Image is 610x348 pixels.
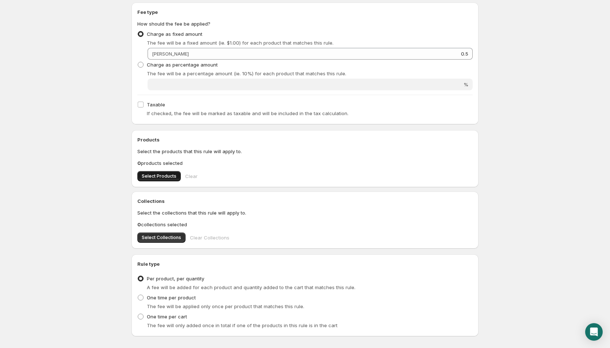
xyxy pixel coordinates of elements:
[142,235,181,241] span: Select Collections
[147,314,187,319] span: One time per cart
[137,136,473,143] h2: Products
[137,8,473,16] h2: Fee type
[147,62,218,68] span: Charge as percentage amount
[137,159,473,167] p: products selected
[147,70,473,77] p: The fee will be a percentage amount (ie. 10%) for each product that matches this rule.
[137,260,473,268] h2: Rule type
[147,110,348,116] span: If checked, the fee will be marked as taxable and will be included in the tax calculation.
[585,323,603,341] div: Open Intercom Messenger
[147,102,165,107] span: Taxable
[137,222,141,227] b: 0
[147,40,333,46] span: The fee will be a fixed amount (ie. $1.00) for each product that matches this rule.
[137,197,473,205] h2: Collections
[147,295,196,300] span: One time per product
[147,31,202,37] span: Charge as fixed amount
[137,232,186,243] button: Select Collections
[137,148,473,155] p: Select the products that this rule will apply to.
[137,160,141,166] b: 0
[142,173,176,179] span: Select Products
[147,276,204,281] span: Per product, per quantity
[137,221,473,228] p: collections selected
[464,82,468,87] span: %
[137,21,210,27] span: How should the fee be applied?
[147,303,304,309] span: The fee will be applied only once per product that matches this rule.
[147,284,355,290] span: A fee will be added for each product and quantity added to the cart that matches this rule.
[147,322,338,328] span: The fee will only added once in total if one of the products in this rule is in the cart
[152,51,189,57] span: [PERSON_NAME]
[137,209,473,216] p: Select the collections that this rule will apply to.
[137,171,181,181] button: Select Products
